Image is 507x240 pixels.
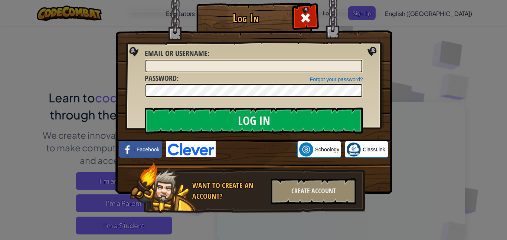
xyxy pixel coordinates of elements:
img: classlink-logo-small.png [347,142,361,157]
img: facebook_small.png [121,142,135,157]
label: : [145,48,209,59]
div: Create Account [271,178,356,204]
iframe: Sign in with Google Button [216,141,297,158]
input: Log In [145,108,363,134]
div: Want to create an account? [192,180,266,201]
span: ClassLink [363,146,385,153]
span: Facebook [137,146,159,153]
span: Email or Username [145,48,207,58]
span: Password [145,73,177,83]
label: : [145,73,179,84]
img: clever-logo-blue.png [166,141,216,157]
a: Forgot your password? [310,76,363,82]
img: schoology.png [299,142,313,157]
h1: Log In [198,11,293,24]
span: Schoology [315,146,339,153]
